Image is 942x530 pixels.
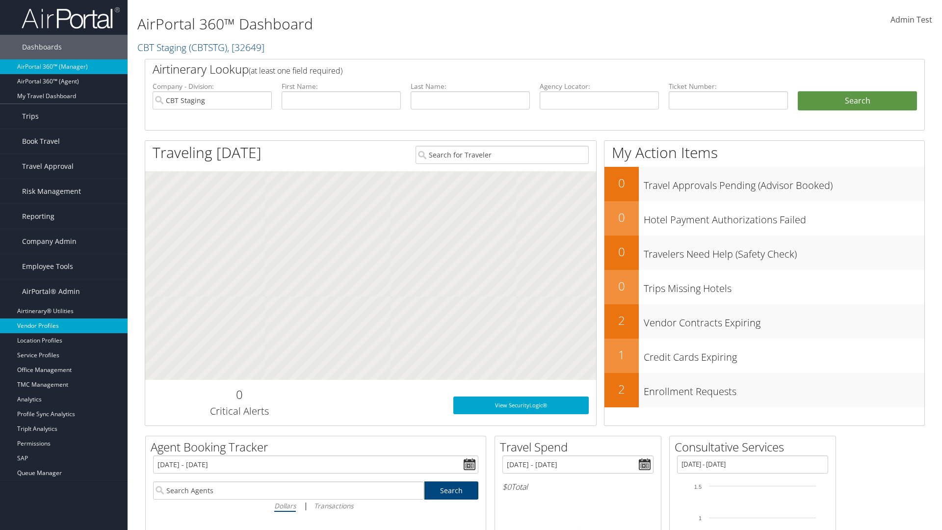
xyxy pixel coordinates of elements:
[282,81,401,91] label: First Name:
[22,229,77,254] span: Company Admin
[22,154,74,179] span: Travel Approval
[644,345,924,364] h3: Credit Cards Expiring
[22,104,39,129] span: Trips
[153,81,272,91] label: Company - Division:
[22,254,73,279] span: Employee Tools
[604,304,924,339] a: 2Vendor Contracts Expiring
[424,481,479,500] a: Search
[644,242,924,261] h3: Travelers Need Help (Safety Check)
[22,204,54,229] span: Reporting
[227,41,264,54] span: , [ 32649 ]
[699,515,702,521] tspan: 1
[644,277,924,295] h3: Trips Missing Hotels
[500,439,661,455] h2: Travel Spend
[153,61,852,78] h2: Airtinerary Lookup
[604,209,639,226] h2: 0
[644,380,924,398] h3: Enrollment Requests
[22,6,120,29] img: airportal-logo.png
[798,91,917,111] button: Search
[153,142,262,163] h1: Traveling [DATE]
[502,481,654,492] h6: Total
[890,5,932,35] a: Admin Test
[153,386,326,403] h2: 0
[604,175,639,191] h2: 0
[314,501,353,510] i: Transactions
[604,373,924,407] a: 2Enrollment Requests
[153,500,478,512] div: |
[694,484,702,490] tspan: 1.5
[604,381,639,397] h2: 2
[675,439,836,455] h2: Consultative Services
[604,312,639,329] h2: 2
[189,41,227,54] span: ( CBTSTG )
[644,311,924,330] h3: Vendor Contracts Expiring
[137,41,264,54] a: CBT Staging
[644,208,924,227] h3: Hotel Payment Authorizations Failed
[890,14,932,25] span: Admin Test
[604,243,639,260] h2: 0
[153,481,424,500] input: Search Agents
[604,346,639,363] h2: 1
[137,14,667,34] h1: AirPortal 360™ Dashboard
[669,81,788,91] label: Ticket Number:
[22,129,60,154] span: Book Travel
[416,146,589,164] input: Search for Traveler
[411,81,530,91] label: Last Name:
[153,404,326,418] h3: Critical Alerts
[604,339,924,373] a: 1Credit Cards Expiring
[604,201,924,236] a: 0Hotel Payment Authorizations Failed
[22,279,80,304] span: AirPortal® Admin
[502,481,511,492] span: $0
[604,236,924,270] a: 0Travelers Need Help (Safety Check)
[604,142,924,163] h1: My Action Items
[604,278,639,294] h2: 0
[644,174,924,192] h3: Travel Approvals Pending (Advisor Booked)
[604,270,924,304] a: 0Trips Missing Hotels
[274,501,296,510] i: Dollars
[22,35,62,59] span: Dashboards
[604,167,924,201] a: 0Travel Approvals Pending (Advisor Booked)
[249,65,342,76] span: (at least one field required)
[151,439,486,455] h2: Agent Booking Tracker
[22,179,81,204] span: Risk Management
[453,397,589,414] a: View SecurityLogic®
[540,81,659,91] label: Agency Locator:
